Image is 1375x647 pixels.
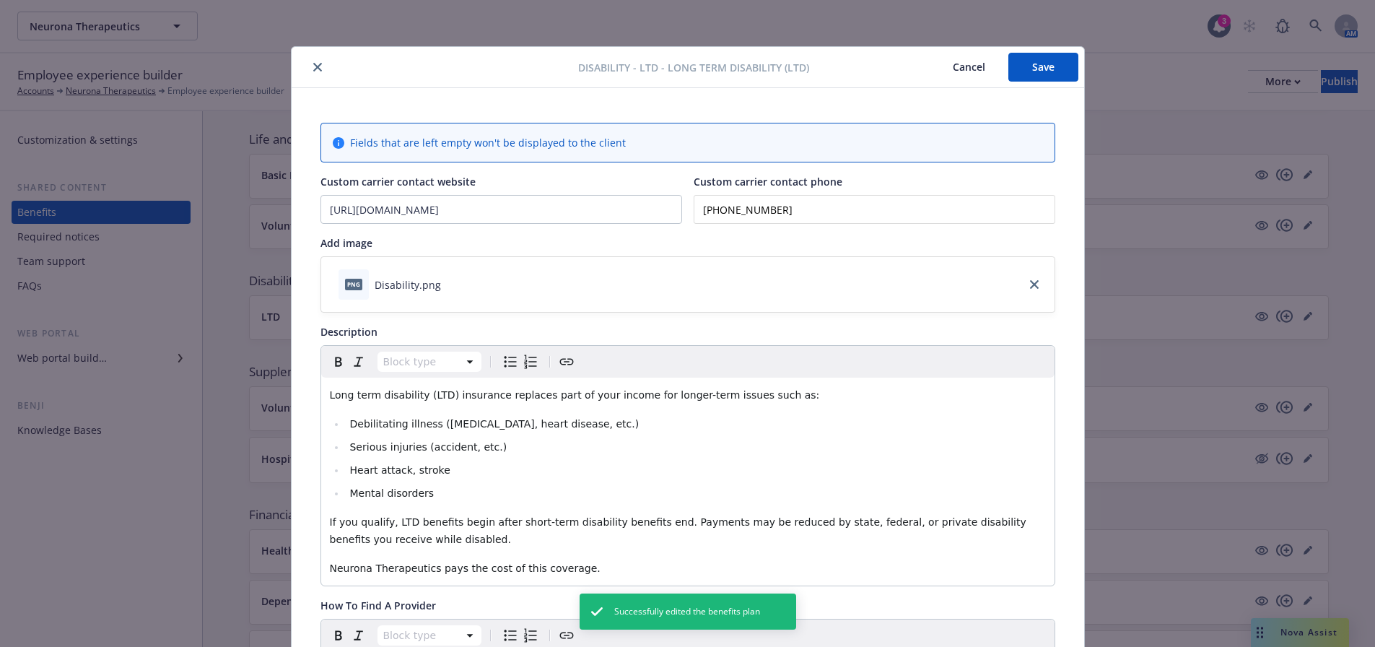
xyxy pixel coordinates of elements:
[556,352,577,372] button: Create link
[694,175,842,188] span: Custom carrier contact phone
[349,418,639,430] span: Debilitating illness ([MEDICAL_DATA], heart disease, etc.)
[500,625,520,646] button: Bulleted list
[694,195,1055,224] input: Add custom carrier contact phone
[349,625,369,646] button: Italic
[330,389,820,401] span: Long term disability (LTD) insurance replaces part of your income for longer-term issues such as:
[321,196,681,223] input: Add custom carrier contact website
[377,352,481,372] button: Block type
[500,625,541,646] div: toggle group
[330,516,1030,545] span: If you qualify, LTD benefits begin after short-term disability benefits end. Payments may be redu...
[309,58,326,76] button: close
[349,487,434,499] span: Mental disorders
[328,625,349,646] button: Bold
[328,352,349,372] button: Bold
[345,279,362,290] span: png
[520,625,541,646] button: Numbered list
[500,352,520,372] button: Bulleted list
[377,625,481,646] button: Block type
[350,135,626,150] span: Fields that are left empty won't be displayed to the client
[930,53,1008,82] button: Cancel
[320,175,476,188] span: Custom carrier contact website
[349,441,507,453] span: Serious injuries (accident, etc.)
[320,599,436,612] span: How To Find A Provider
[578,60,809,75] span: Disability - LTD - Long Term Disability (LTD)
[375,277,441,292] div: Disability.png
[1026,276,1043,293] a: close
[320,236,372,250] span: Add image
[556,625,577,646] button: Create link
[321,378,1055,586] div: editable markdown
[320,325,377,339] span: Description
[500,352,541,372] div: toggle group
[349,464,450,476] span: Heart attack, stroke
[447,277,458,292] button: download file
[614,605,760,618] span: Successfully edited the benefits plan
[349,352,369,372] button: Italic
[1008,53,1078,82] button: Save
[330,563,601,574] span: Neurona Therapeutics pays the cost of this coverage.
[520,352,541,372] button: Numbered list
